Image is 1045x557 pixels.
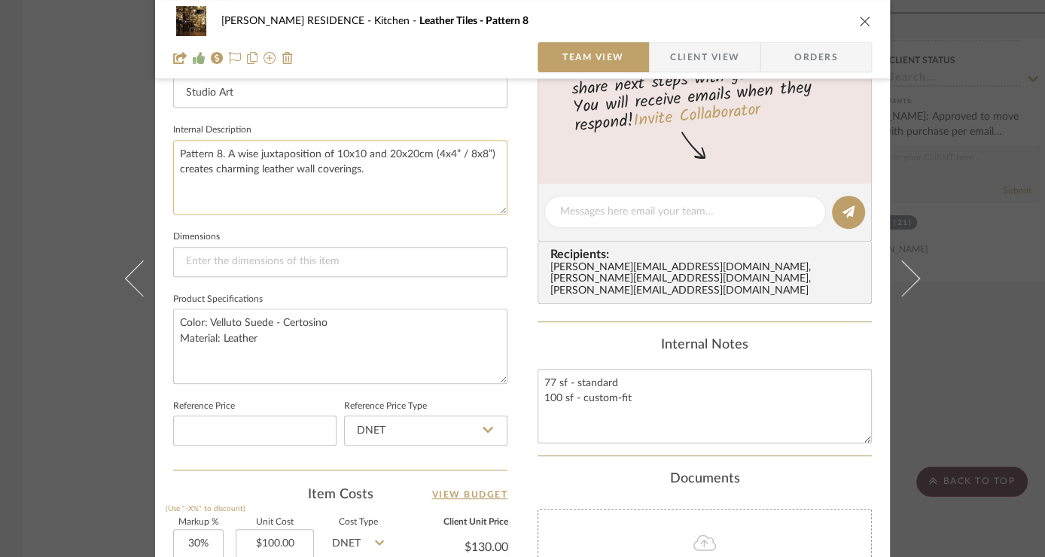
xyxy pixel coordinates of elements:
button: close [858,14,872,28]
label: Internal Description [173,126,251,134]
div: Documents [538,471,872,488]
div: Item Costs [173,485,507,504]
label: Unit Cost [236,519,314,526]
img: 4d1b45a2-9a9a-464b-bbac-9243ca63219a_48x40.jpg [173,6,209,36]
input: Enter the dimensions of this item [173,247,507,277]
span: Client View [670,42,739,72]
span: Kitchen [374,16,419,26]
div: Leave yourself a note here or share next steps with your team. You will receive emails when they ... [536,38,874,138]
img: Remove from project [282,52,294,64]
label: Reference Price Type [344,403,427,410]
label: Client Unit Price [402,519,508,526]
span: Leather Tiles - Pattern 8 [419,16,529,26]
div: Internal Notes [538,337,872,354]
a: View Budget [432,485,508,504]
span: Team View [562,42,624,72]
span: [PERSON_NAME] RESIDENCE [221,16,374,26]
input: Enter Brand [173,78,507,108]
div: [PERSON_NAME][EMAIL_ADDRESS][DOMAIN_NAME] , [PERSON_NAME][EMAIL_ADDRESS][DOMAIN_NAME] , [PERSON_N... [550,262,865,298]
label: Dimensions [173,233,220,241]
a: Invite Collaborator [632,97,761,135]
label: Product Specifications [173,296,263,303]
label: Cost Type [326,519,390,526]
label: Markup % [173,519,224,526]
span: Orders [778,42,855,72]
label: Reference Price [173,403,235,410]
span: Recipients: [550,248,865,261]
